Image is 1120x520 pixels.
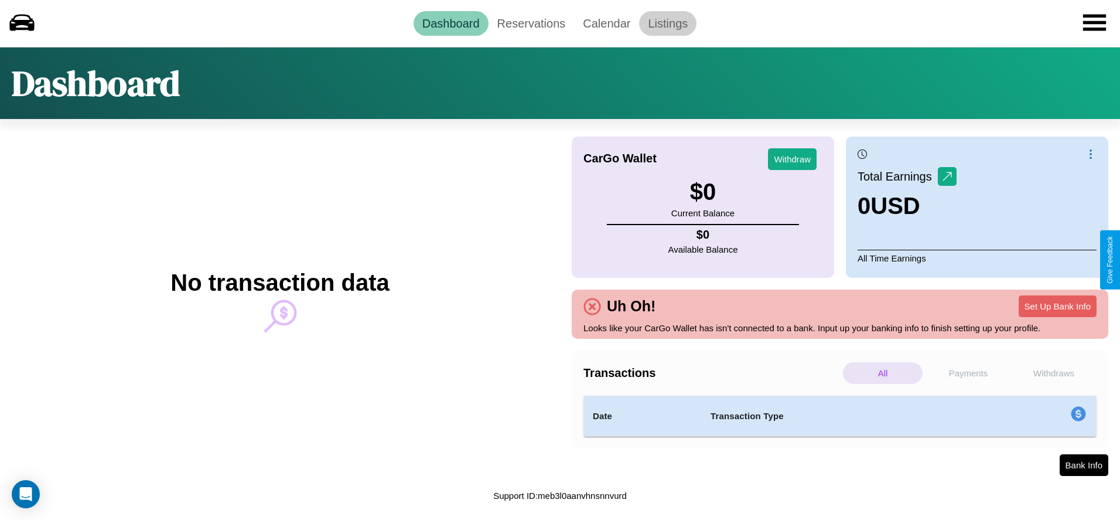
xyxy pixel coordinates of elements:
[668,228,738,242] h4: $ 0
[1060,454,1108,476] button: Bank Info
[858,193,957,219] h3: 0 USD
[583,152,657,165] h4: CarGo Wallet
[574,11,639,36] a: Calendar
[671,205,735,221] p: Current Balance
[1106,236,1114,284] div: Give Feedback
[668,242,738,257] p: Available Balance
[414,11,489,36] a: Dashboard
[583,396,1097,437] table: simple table
[1014,362,1094,384] p: Withdraws
[489,11,575,36] a: Reservations
[1019,295,1097,317] button: Set Up Bank Info
[768,148,817,170] button: Withdraw
[601,298,661,315] h4: Uh Oh!
[593,409,692,423] h4: Date
[843,362,923,384] p: All
[928,362,1008,384] p: Payments
[12,59,180,107] h1: Dashboard
[583,320,1097,336] p: Looks like your CarGo Wallet has isn't connected to a bank. Input up your banking info to finish ...
[671,179,735,205] h3: $ 0
[493,488,627,504] p: Support ID: meb3l0aanvhnsnnvurd
[170,270,389,296] h2: No transaction data
[858,166,938,187] p: Total Earnings
[583,366,840,380] h4: Transactions
[639,11,696,36] a: Listings
[858,250,1097,266] p: All Time Earnings
[711,409,975,423] h4: Transaction Type
[12,480,40,508] div: Open Intercom Messenger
